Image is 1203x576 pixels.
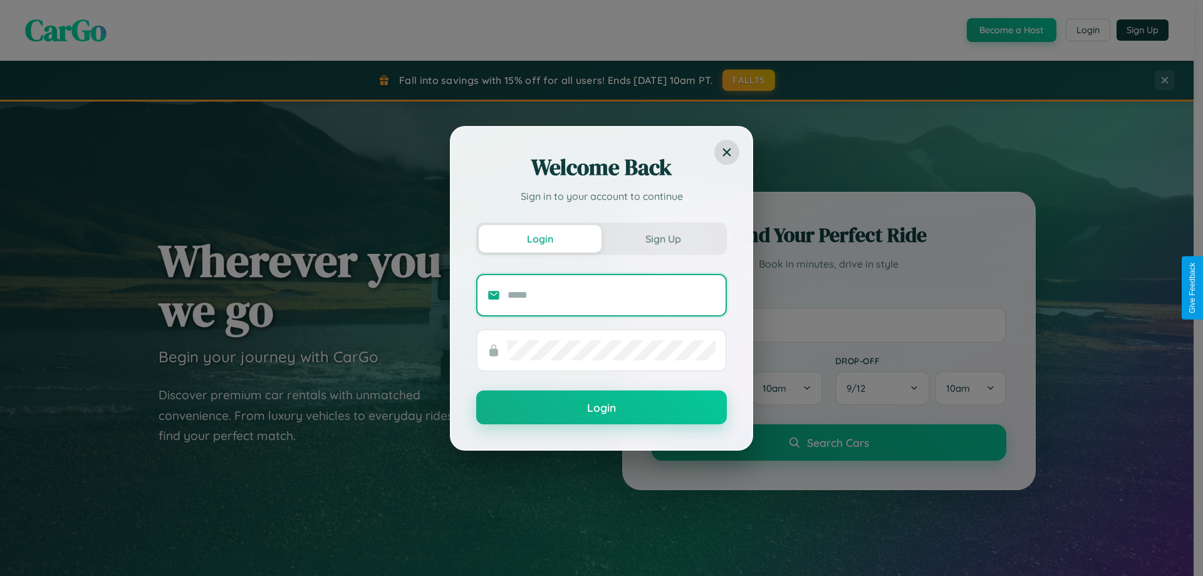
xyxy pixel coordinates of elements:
[601,225,724,253] button: Sign Up
[476,152,727,182] h2: Welcome Back
[479,225,601,253] button: Login
[476,189,727,204] p: Sign in to your account to continue
[476,390,727,424] button: Login
[1188,263,1197,313] div: Give Feedback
